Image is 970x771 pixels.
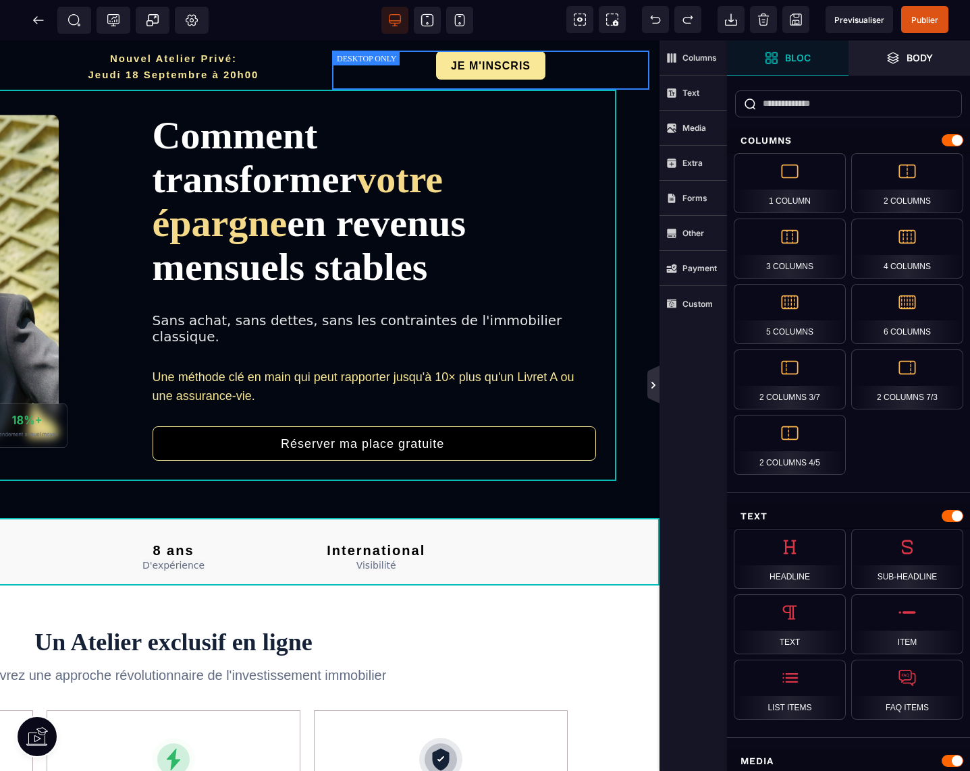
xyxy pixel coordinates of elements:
[734,594,846,654] div: Text
[153,161,476,248] span: en revenus mensuels stables
[734,349,846,409] div: 2 Columns 3/7
[682,158,703,168] strong: Extra
[851,153,963,213] div: 2 Columns
[734,153,846,213] div: 1 Column
[107,13,120,27] span: Tracking
[727,504,970,529] div: Text
[146,13,159,27] span: Popup
[566,6,593,33] span: View components
[911,15,938,25] span: Publier
[734,415,846,475] div: 2 Columns 4/5
[142,519,205,530] span: D'expérience
[682,193,707,203] strong: Forms
[153,330,574,362] span: Une méthode clé en main qui peut rapporter jusqu'à 10× plus qu'un Livret A ou une assurance-vie.
[734,219,846,279] div: 3 Columns
[435,10,547,40] button: JE M'INSCRIS
[734,660,846,720] div: List Items
[356,519,396,530] span: Visibilité
[153,73,318,117] span: Comment
[153,272,596,304] div: Sans achat, sans dettes, sans les contraintes de l'immobilier classique.
[851,219,963,279] div: 4 Columns
[826,6,893,33] span: Preview
[68,13,81,27] span: SEO
[834,15,884,25] span: Previsualiser
[848,40,970,76] span: Open Layer Manager
[734,529,846,589] div: Headline
[727,128,970,153] div: Columns
[682,53,717,63] strong: Columns
[153,386,596,420] button: Réserver ma place gratuite
[682,228,704,238] strong: Other
[682,88,699,98] strong: Text
[152,697,195,741] img: b6606ffbb4648694007e19b7dd4a8ba6_lightning-icon.svg
[727,40,848,76] span: Open Blocks
[682,263,717,273] strong: Payment
[851,529,963,589] div: Sub-Headline
[851,349,963,409] div: 2 Columns 7/3
[153,117,357,161] span: transformer
[419,697,462,741] img: 59ef9bf7ba9b73c4c9a2e4ac6039e941_shield-icon.svg
[185,13,198,27] span: Setting Body
[851,660,963,720] div: FAQ Items
[785,53,811,63] strong: Bloc
[734,284,846,344] div: 5 Columns
[907,53,933,63] strong: Body
[682,299,713,309] strong: Custom
[851,284,963,344] div: 6 Columns
[851,594,963,654] div: Item
[82,502,265,518] h2: 8 ans
[599,6,626,33] span: Screenshot
[682,123,706,133] strong: Media
[285,502,467,518] h2: International
[15,10,332,49] h2: Nouvel Atelier Privé: Jeudi 18 Septembre à 20h00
